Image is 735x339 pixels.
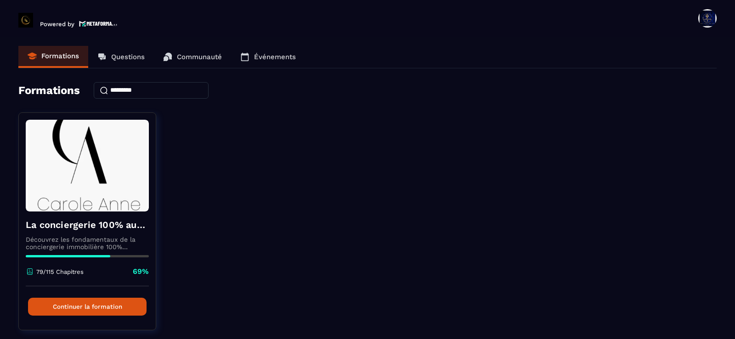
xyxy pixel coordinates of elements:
[133,267,149,277] p: 69%
[18,46,88,68] a: Formations
[88,46,154,68] a: Questions
[254,53,296,61] p: Événements
[18,13,33,28] img: logo-branding
[177,53,222,61] p: Communauté
[231,46,305,68] a: Événements
[28,298,147,316] button: Continuer la formation
[26,218,149,231] h4: La conciergerie 100% automatisée
[36,268,84,275] p: 79/115 Chapitres
[18,84,80,97] h4: Formations
[41,52,79,60] p: Formations
[111,53,145,61] p: Questions
[40,21,74,28] p: Powered by
[79,20,118,28] img: logo
[154,46,231,68] a: Communauté
[26,120,149,211] img: formation-background
[26,236,149,250] p: Découvrez les fondamentaux de la conciergerie immobilière 100% automatisée. Cette formation est c...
